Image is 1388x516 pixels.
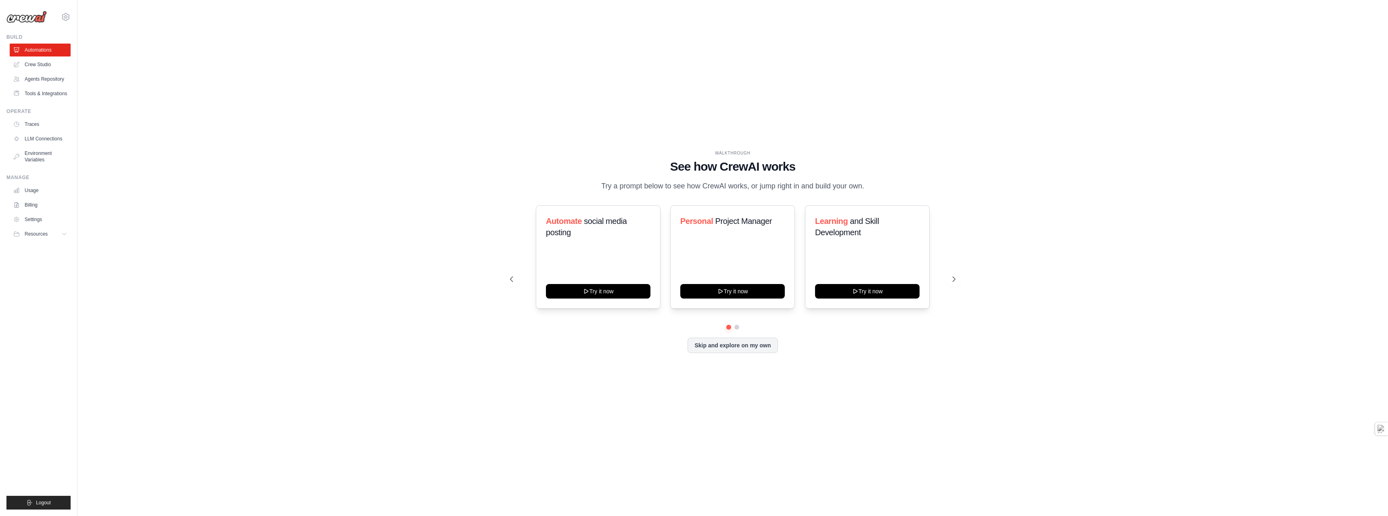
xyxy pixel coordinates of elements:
a: Tools & Integrations [10,87,71,100]
button: Try it now [815,284,920,299]
button: Try it now [546,284,650,299]
a: Environment Variables [10,147,71,166]
p: Try a prompt below to see how CrewAI works, or jump right in and build your own. [597,180,868,192]
a: Agents Repository [10,73,71,86]
h1: See how CrewAI works [510,159,955,174]
a: Settings [10,213,71,226]
a: Traces [10,118,71,131]
span: Resources [25,231,48,237]
a: Automations [10,44,71,56]
div: WALKTHROUGH [510,150,955,156]
div: Build [6,34,71,40]
button: Resources [10,228,71,240]
button: Skip and explore on my own [688,338,778,353]
img: Logo [6,11,47,23]
span: Project Manager [715,217,772,226]
button: Try it now [680,284,785,299]
button: Logout [6,496,71,510]
a: Crew Studio [10,58,71,71]
a: LLM Connections [10,132,71,145]
a: Usage [10,184,71,197]
span: Logout [36,499,51,506]
span: Learning [815,217,848,226]
span: Personal [680,217,713,226]
span: Automate [546,217,582,226]
div: Operate [6,108,71,115]
a: Billing [10,198,71,211]
div: Manage [6,174,71,181]
span: social media posting [546,217,627,237]
span: and Skill Development [815,217,879,237]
